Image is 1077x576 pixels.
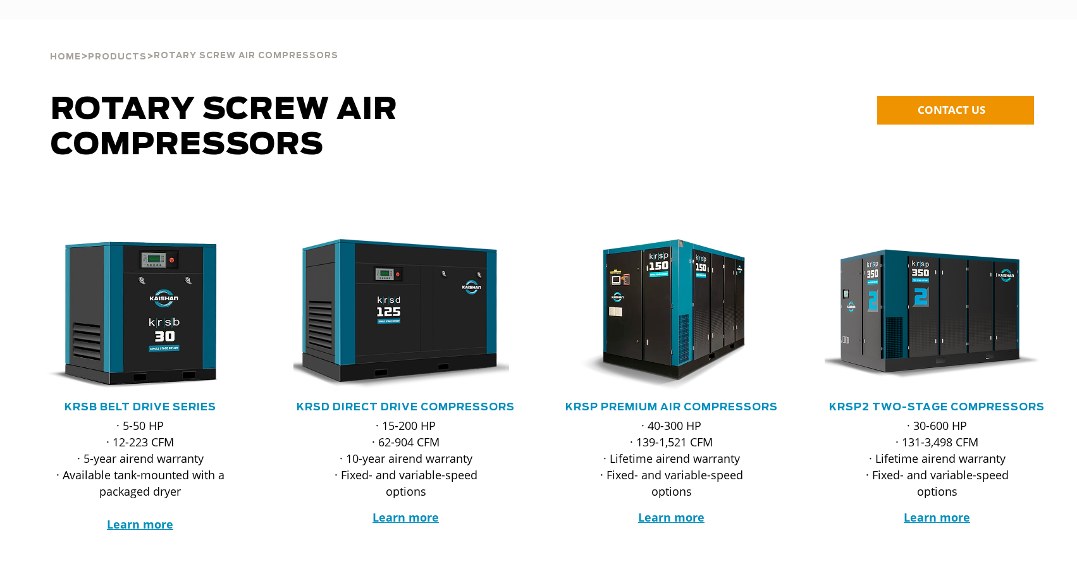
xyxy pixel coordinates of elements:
span: Rotary Screw Air Compressors [154,52,338,60]
a: Learn more [107,517,173,532]
p: · 30-600 HP · 131-3,498 CFM · Lifetime airend warranty · Fixed- and variable-speed options [850,417,1025,499]
a: KRSB Belt Drive Series [65,402,216,412]
div: krsd125 [293,239,519,391]
a: KRSD Direct Drive Compressors [297,402,515,412]
a: CONTACT US [877,96,1034,125]
a: Products [88,51,147,62]
a: Learn more [372,510,439,525]
div: krsp350 [825,239,1050,391]
div: krsp150 [559,239,784,391]
div: krsb30 [28,239,253,391]
img: krsp350 [815,239,1040,391]
a: Home [50,51,81,62]
a: KRSP Premium Air Compressors [565,402,778,412]
p: · 15-200 HP · 62-904 CFM · 10-year airend warranty · Fixed- and variable-speed options [319,417,493,499]
span: Home [50,53,81,61]
a: KRSP2 Two-Stage Compressors [829,402,1045,412]
p: · 5-50 HP · 12-223 CFM · 5-year airend warranty · Available tank-mounted with a packaged dryer [53,417,228,532]
img: krsd125 [284,239,509,391]
img: krsb30 [18,239,243,391]
span: Products [88,53,147,61]
img: krsp150 [550,239,775,391]
a: Learn more [638,510,705,525]
a: Learn more [904,510,970,525]
span: CONTACT US [918,102,985,117]
div: > > [50,19,338,67]
p: · 40-300 HP · 139-1,521 CFM · Lifetime airend warranty · Fixed- and variable-speed options [584,417,759,499]
span: Rotary Screw Air Compressors [51,95,398,161]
